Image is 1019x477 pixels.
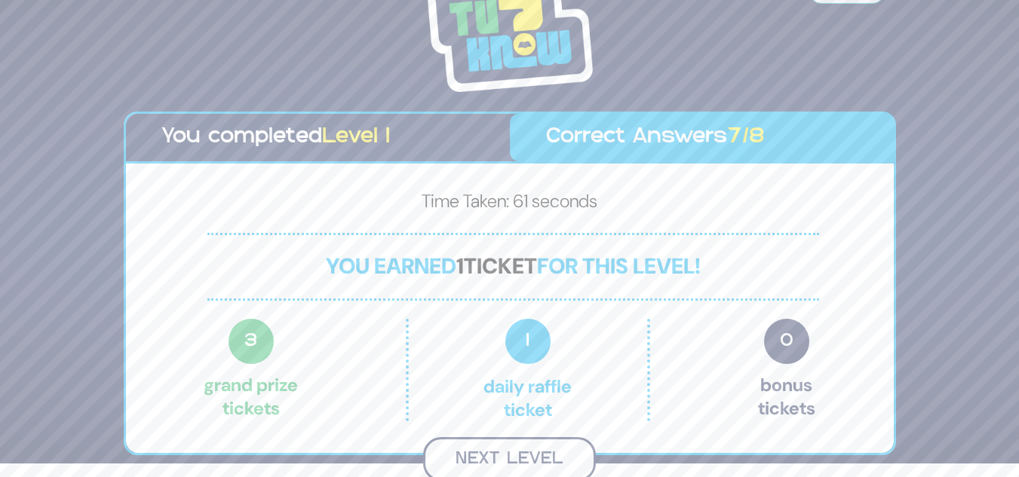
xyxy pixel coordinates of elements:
[546,121,858,154] p: Correct Answers
[505,319,551,364] span: 1
[758,319,815,421] p: Bonus tickets
[764,319,809,364] span: 0
[322,127,390,147] span: Level 1
[162,121,474,154] p: You completed
[204,319,298,421] p: Grand Prize tickets
[440,319,615,421] p: Daily Raffle ticket
[464,252,537,280] span: ticket
[727,127,765,147] span: 7/8
[326,252,701,280] span: You earned for this level!
[456,252,464,280] span: 1
[229,319,274,364] span: 3
[150,188,870,221] p: Time Taken: 61 seconds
